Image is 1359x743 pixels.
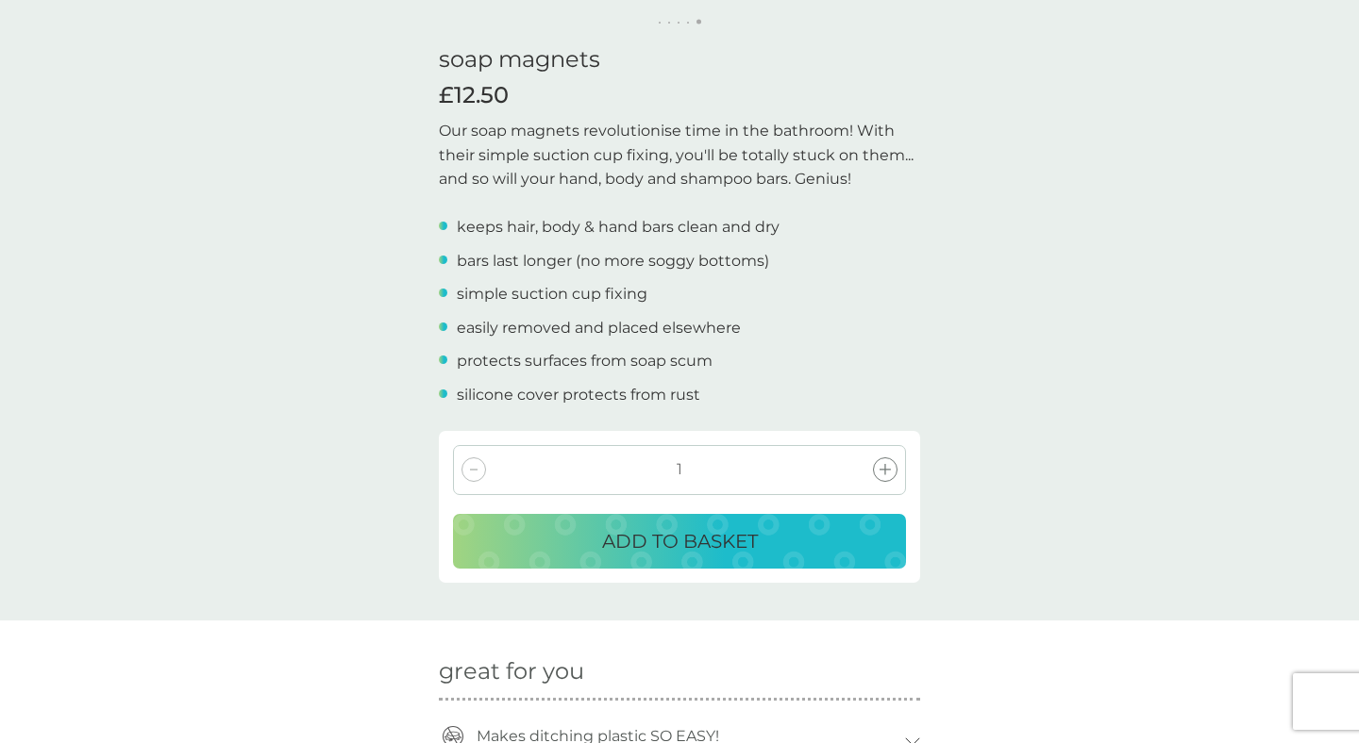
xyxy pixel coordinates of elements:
[457,249,769,273] p: bars last longer (no more soggy bottoms)
[439,658,920,685] h2: great for you
[457,383,700,407] p: silicone cover protects from rust
[457,215,780,239] p: keeps hair, body & hand bars clean and dry
[677,457,682,482] p: 1
[439,82,509,109] span: £12.50
[602,526,758,556] p: ADD TO BASKET
[453,514,906,569] button: ADD TO BASKET
[439,119,920,191] p: Our soap magnets revolutionise time in the bathroom! With their simple suction cup fixing, you'll...
[457,316,741,340] p: easily removed and placed elsewhere
[457,282,647,306] p: simple suction cup fixing
[439,46,920,74] h1: soap magnets
[457,349,713,373] p: protects surfaces from soap scum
